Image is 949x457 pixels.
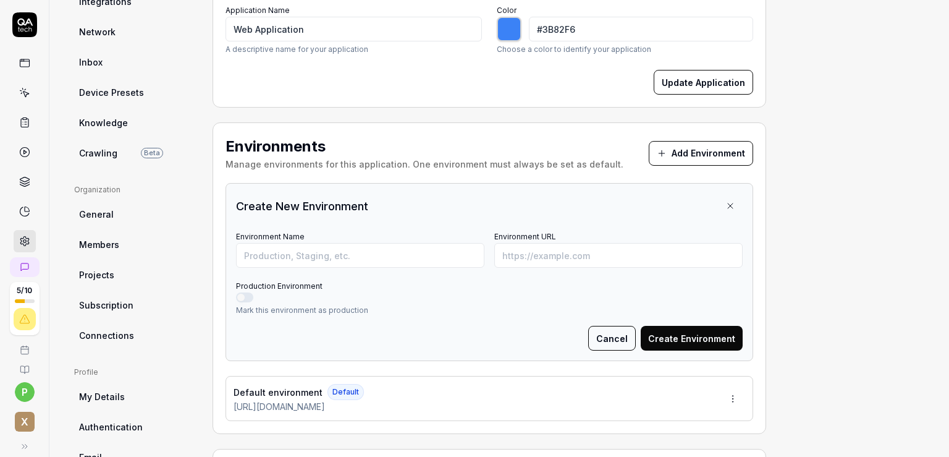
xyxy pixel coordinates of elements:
[226,135,623,158] h2: Environments
[5,355,44,375] a: Documentation
[17,287,32,294] span: 5 / 10
[649,141,753,166] button: Add Environment
[74,51,193,74] a: Inbox
[74,81,193,104] a: Device Presets
[226,17,482,41] input: My Application
[74,385,193,408] a: My Details
[79,116,128,129] span: Knowledge
[588,326,636,351] button: Cancel
[236,281,323,291] label: Production Environment
[79,299,133,312] span: Subscription
[74,142,193,164] a: CrawlingBeta
[79,56,103,69] span: Inbox
[79,390,125,403] span: My Details
[79,238,119,251] span: Members
[494,232,556,241] label: Environment URL
[5,402,44,434] button: x
[79,329,134,342] span: Connections
[234,386,323,399] span: Default environment
[74,184,193,195] div: Organization
[74,20,193,43] a: Network
[327,384,364,400] span: Default
[79,147,117,160] span: Crawling
[236,198,368,215] h3: Create New Environment
[236,305,743,316] p: Mark this environment as production
[74,111,193,134] a: Knowledge
[74,263,193,286] a: Projects
[497,6,517,15] label: Color
[74,367,193,378] div: Profile
[74,416,193,438] a: Authentication
[494,243,743,268] input: https://example.com
[226,158,623,171] div: Manage environments for this application. One environment must always be set as default.
[226,44,482,55] p: A descriptive name for your application
[79,25,116,38] span: Network
[141,148,163,158] span: Beta
[529,17,753,41] input: #3B82F6
[236,232,305,241] label: Environment Name
[74,324,193,347] a: Connections
[15,382,35,402] button: p
[5,335,44,355] a: Book a call with us
[74,203,193,226] a: General
[497,44,753,55] p: Choose a color to identify your application
[79,268,114,281] span: Projects
[654,70,753,95] button: Update Application
[236,243,484,268] input: Production, Staging, etc.
[15,412,35,432] span: x
[79,86,144,99] span: Device Presets
[74,233,193,256] a: Members
[641,326,743,351] button: Create Environment
[74,294,193,317] a: Subscription
[234,400,325,413] span: [URL][DOMAIN_NAME]
[10,257,40,277] a: New conversation
[226,6,290,15] label: Application Name
[79,208,114,221] span: General
[79,421,143,434] span: Authentication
